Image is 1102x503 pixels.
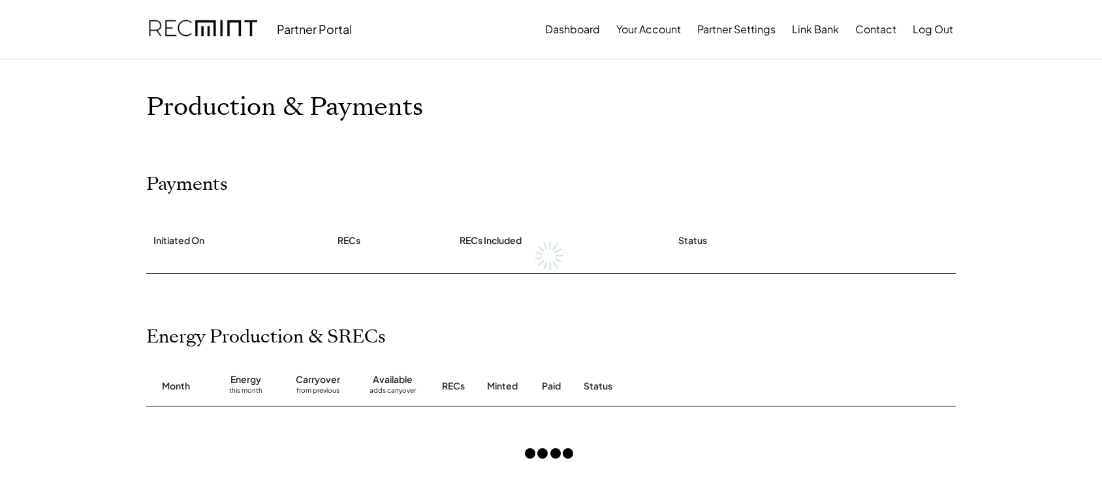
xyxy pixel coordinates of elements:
h1: Production & Payments [146,92,956,123]
div: Partner Portal [277,22,352,37]
div: RECs [338,234,360,247]
div: Carryover [296,373,340,386]
button: Contact [855,16,896,42]
div: Month [162,380,190,393]
div: this month [229,386,262,399]
button: Your Account [616,16,681,42]
div: adds carryover [370,386,416,399]
div: from previous [296,386,339,399]
div: Status [584,380,806,393]
h2: Energy Production & SRECs [146,326,386,348]
img: recmint-logotype%403x.png [149,7,257,52]
div: Status [678,234,707,247]
h2: Payments [146,174,228,196]
div: RECs Included [460,234,522,247]
button: Log Out [913,16,953,42]
div: Paid [542,380,561,393]
div: RECs [442,380,465,393]
button: Dashboard [545,16,600,42]
div: Available [373,373,413,386]
button: Link Bank [792,16,839,42]
div: Minted [487,380,518,393]
button: Partner Settings [697,16,776,42]
div: Initiated On [153,234,204,247]
div: Energy [230,373,261,386]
